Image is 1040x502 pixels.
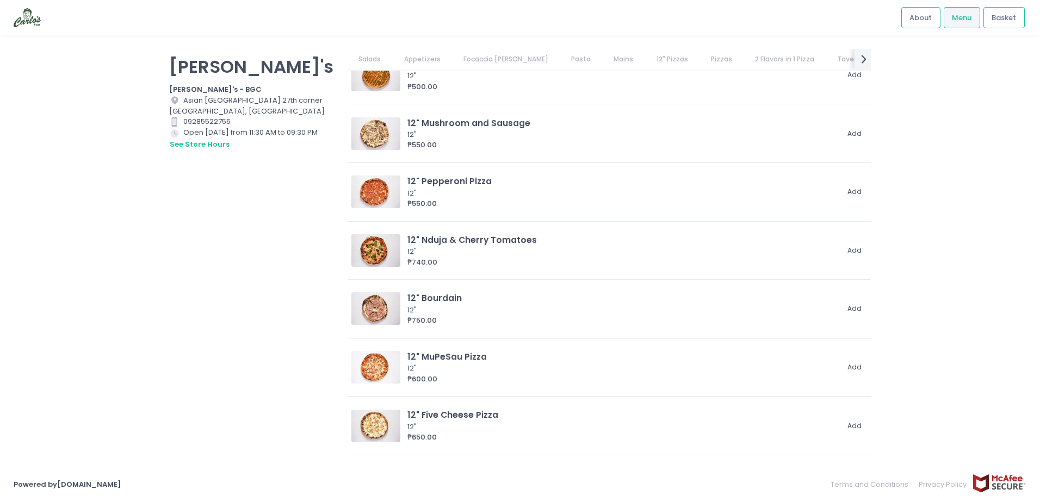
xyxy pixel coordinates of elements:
img: 12" Nduja & Cherry Tomatoes [351,234,400,267]
div: 12" [407,246,834,257]
a: Powered by[DOMAIN_NAME] [14,479,121,490]
div: 12" [407,305,834,316]
img: 12" Bourdain [351,292,400,325]
img: logo [14,8,41,27]
img: 12" Pepperoni Pizza [351,175,400,208]
div: 12" Nduja & Cherry Tomatoes [407,234,838,246]
b: [PERSON_NAME]'s - BGC [169,84,262,95]
button: Add [841,359,868,376]
span: Menu [952,12,971,23]
div: 12" [407,363,834,374]
button: Add [841,183,868,201]
a: Pasta [561,49,602,70]
a: Appetizers [393,49,451,70]
a: Mains [603,49,644,70]
span: Basket [992,12,1016,23]
div: 12" Pepperoni Pizza [407,175,838,187]
div: ₱600.00 [407,374,838,385]
div: ₱550.00 [407,140,838,150]
div: 09285522756 [169,116,335,127]
a: Terms and Conditions [831,474,914,495]
button: Add [841,417,868,435]
span: About [909,12,932,23]
div: ₱550.00 [407,198,838,209]
div: Asian [GEOGRAPHIC_DATA] 27th corner [GEOGRAPHIC_DATA], [GEOGRAPHIC_DATA] [169,95,335,117]
div: ₱500.00 [407,81,838,92]
div: 12" [407,422,834,432]
a: About [901,7,940,28]
img: mcafee-secure [972,474,1026,493]
a: Pizzas [700,49,742,70]
button: Add [841,300,868,318]
div: 12" [407,129,834,140]
div: ₱740.00 [407,257,838,268]
button: Add [841,66,868,84]
div: 12" MuPeSau Pizza [407,350,838,363]
div: 12" Bourdain [407,292,838,304]
img: 12" Five Cheese Pizza [351,410,400,442]
a: Menu [944,7,980,28]
img: 12" Mushroom and Sausage [351,117,400,150]
a: Salads [348,49,392,70]
div: ₱750.00 [407,315,838,326]
a: Privacy Policy [914,474,973,495]
div: 12" [407,71,834,81]
div: Open [DATE] from 11:30 AM to 09:30 PM [169,127,335,150]
a: Focaccia [PERSON_NAME] [453,49,559,70]
button: see store hours [169,139,230,150]
img: 12" MuPeSau Pizza [351,351,400,384]
a: 2 Flavors in 1 Pizza [745,49,825,70]
button: Add [841,124,868,142]
a: 12" Pizzas [646,49,698,70]
a: Tavern Style [827,49,890,70]
button: Add [841,242,868,260]
img: 12" Spicy Vodka Pizza [351,59,400,91]
div: ₱650.00 [407,432,838,443]
p: [PERSON_NAME]'s [169,56,335,77]
div: 12" [407,188,834,199]
div: 12" Mushroom and Sausage [407,117,838,129]
div: 12" Five Cheese Pizza [407,409,838,421]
